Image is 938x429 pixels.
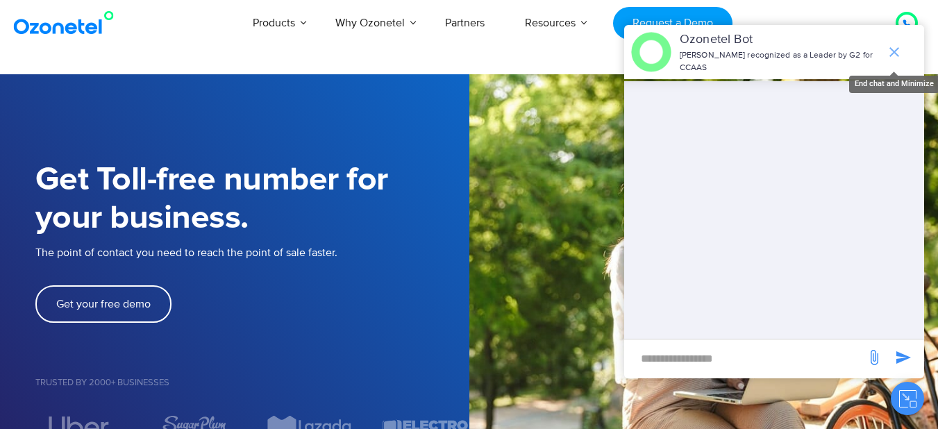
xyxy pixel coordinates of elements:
img: header [631,32,671,72]
h5: Trusted by 2000+ Businesses [35,378,469,387]
span: end chat or minimize [880,38,908,66]
h1: Get Toll-free number for your business. [35,161,469,237]
p: [PERSON_NAME] recognized as a Leader by G2 for CCAAS [680,49,879,74]
a: Request a Demo [613,7,732,40]
p: The point of contact you need to reach the point of sale faster. [35,244,469,261]
span: Get your free demo [56,298,151,310]
p: Ozonetel Bot [680,31,879,49]
button: Close chat [891,382,924,415]
span: send message [889,344,917,371]
a: Get your free demo [35,285,171,323]
div: new-msg-input [631,346,859,371]
span: send message [860,344,888,371]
